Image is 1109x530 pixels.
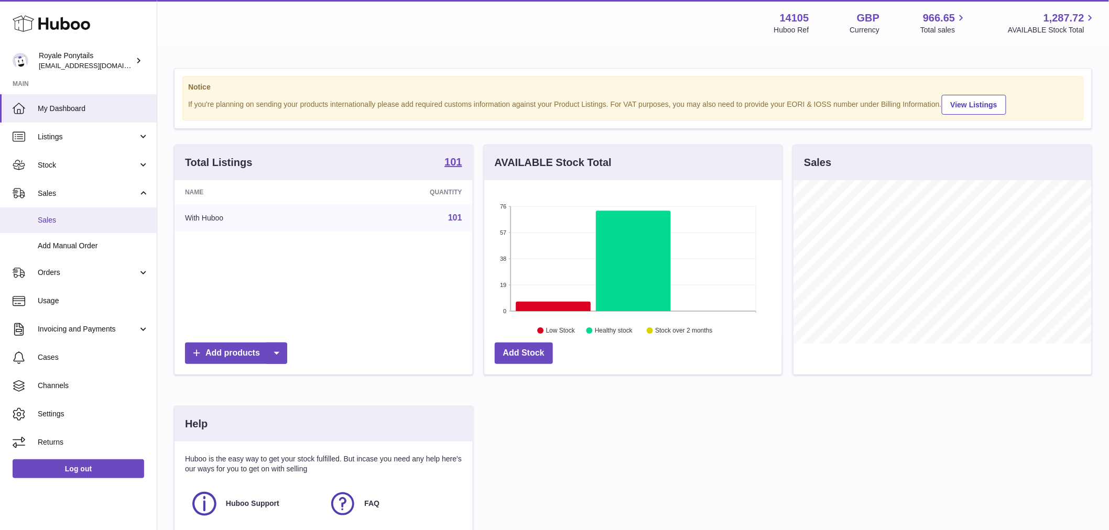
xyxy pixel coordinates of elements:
[500,203,506,209] text: 76
[444,157,462,167] strong: 101
[38,352,149,362] span: Cases
[1043,11,1084,25] span: 1,287.72
[185,343,287,364] a: Add products
[38,268,138,278] span: Orders
[175,180,332,204] th: Name
[495,156,612,170] h3: AVAILABLE Stock Total
[190,490,318,518] a: Huboo Support
[188,93,1078,115] div: If you're planning on sending your products internationally please add required customs informati...
[942,95,1006,115] a: View Listings
[780,11,809,25] strong: 14105
[500,256,506,262] text: 38
[364,499,379,509] span: FAQ
[503,308,506,314] text: 0
[38,189,138,198] span: Sales
[38,160,138,170] span: Stock
[185,156,253,170] h3: Total Listings
[444,157,462,169] a: 101
[546,327,575,335] text: Low Stock
[38,296,149,306] span: Usage
[850,25,880,35] div: Currency
[448,213,462,222] a: 101
[500,282,506,288] text: 19
[923,11,955,25] span: 966.65
[774,25,809,35] div: Huboo Ref
[38,437,149,447] span: Returns
[332,180,473,204] th: Quantity
[655,327,712,335] text: Stock over 2 months
[38,381,149,391] span: Channels
[500,229,506,236] text: 57
[329,490,456,518] a: FAQ
[39,51,133,71] div: Royale Ponytails
[188,82,1078,92] strong: Notice
[920,25,967,35] span: Total sales
[38,132,138,142] span: Listings
[38,409,149,419] span: Settings
[185,417,208,431] h3: Help
[38,215,149,225] span: Sales
[857,11,879,25] strong: GBP
[1008,11,1096,35] a: 1,287.72 AVAILABLE Stock Total
[226,499,279,509] span: Huboo Support
[38,241,149,251] span: Add Manual Order
[185,454,462,474] p: Huboo is the easy way to get your stock fulfilled. But incase you need any help here's our ways f...
[13,459,144,478] a: Log out
[595,327,633,335] text: Healthy stock
[920,11,967,35] a: 966.65 Total sales
[38,104,149,114] span: My Dashboard
[175,204,332,231] td: With Huboo
[38,324,138,334] span: Invoicing and Payments
[13,53,28,69] img: internalAdmin-14105@internal.huboo.com
[1008,25,1096,35] span: AVAILABLE Stock Total
[495,343,553,364] a: Add Stock
[39,61,154,70] span: [EMAIL_ADDRESS][DOMAIN_NAME]
[804,156,831,170] h3: Sales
